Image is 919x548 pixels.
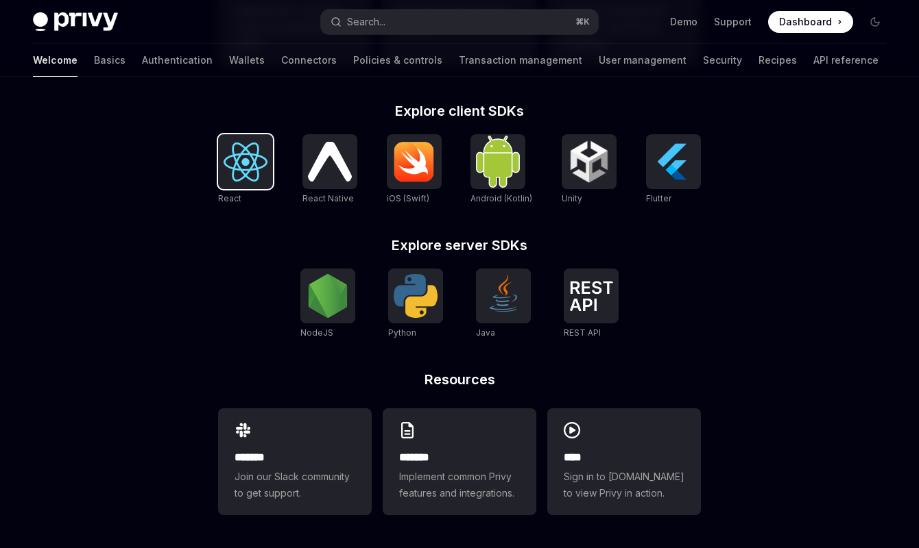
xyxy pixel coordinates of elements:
span: Dashboard [779,15,832,29]
a: Android (Kotlin)Android (Kotlin) [470,134,532,206]
img: REST API [569,281,613,311]
a: PythonPython [388,269,443,340]
a: Security [703,44,742,77]
img: Unity [567,140,611,184]
h2: Resources [218,373,701,386]
img: Python [394,274,438,318]
h2: Explore client SDKs [218,104,701,118]
a: Basics [94,44,126,77]
a: Dashboard [768,11,853,33]
a: FlutterFlutter [646,134,701,206]
a: Policies & controls [353,44,442,77]
a: Demo [670,15,697,29]
span: Flutter [646,193,671,203]
a: Welcome [33,44,77,77]
a: React NativeReact Native [302,134,357,206]
span: React Native [302,193,354,203]
span: Java [476,327,495,338]
a: API reference [813,44,879,77]
span: REST API [564,327,601,338]
a: UnityUnity [562,134,617,206]
span: iOS (Swift) [387,193,429,203]
a: JavaJava [476,269,531,340]
span: Python [388,327,416,338]
a: Recipes [759,44,797,77]
img: React Native [308,142,352,181]
span: React [218,193,241,203]
a: NodeJSNodeJS [300,269,355,340]
a: **** **Join our Slack community to get support. [218,408,372,515]
button: Open search [321,10,598,34]
span: ⌘ K [575,16,590,27]
a: ReactReact [218,134,273,206]
img: iOS (Swift) [392,141,436,182]
img: Flutter [652,140,695,184]
img: React [224,142,267,182]
h2: Explore server SDKs [218,238,701,252]
img: Java [481,274,525,318]
span: Unity [562,193,582,203]
a: **** **Implement common Privy features and integrations. [383,408,536,515]
span: Sign in to [DOMAIN_NAME] to view Privy in action. [564,469,684,501]
div: Search... [347,14,385,30]
img: Android (Kotlin) [476,136,520,187]
span: Implement common Privy features and integrations. [399,469,520,501]
a: Connectors [281,44,337,77]
a: User management [599,44,687,77]
img: NodeJS [306,274,350,318]
a: REST APIREST API [564,269,619,340]
span: Android (Kotlin) [470,193,532,203]
img: dark logo [33,12,118,32]
a: Wallets [229,44,265,77]
a: Support [714,15,752,29]
a: Transaction management [459,44,582,77]
button: Toggle dark mode [864,11,886,33]
a: Authentication [142,44,213,77]
a: ****Sign in to [DOMAIN_NAME] to view Privy in action. [547,408,701,515]
span: Join our Slack community to get support. [235,469,355,501]
span: NodeJS [300,327,333,338]
a: iOS (Swift)iOS (Swift) [387,134,442,206]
